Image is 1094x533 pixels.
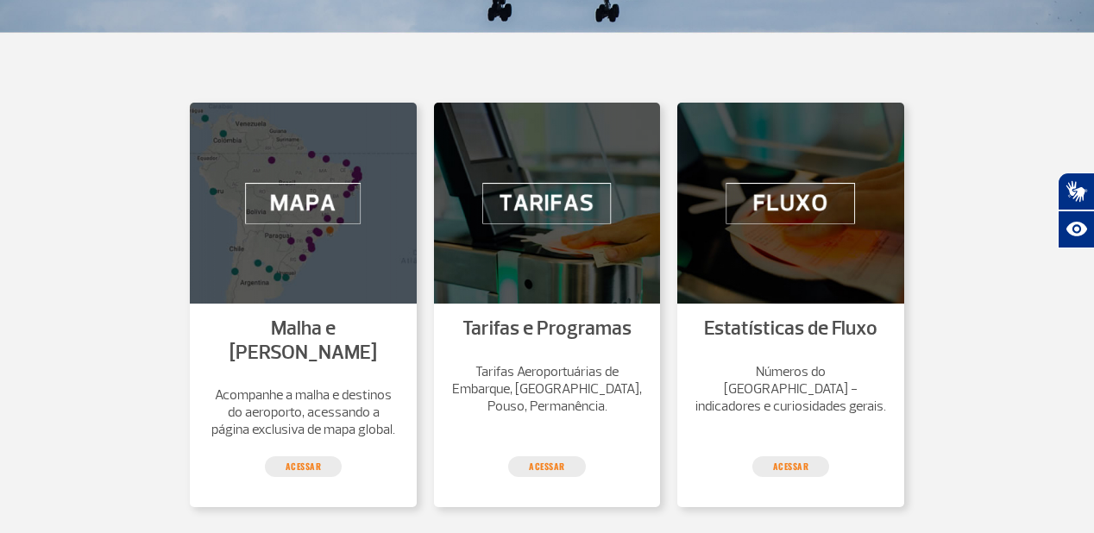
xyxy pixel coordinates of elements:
a: Tarifas e Programas [462,316,632,341]
a: Acompanhe a malha e destinos do aeroporto, acessando a página exclusiva de mapa global. [207,386,399,438]
button: Abrir tradutor de língua de sinais. [1058,172,1094,210]
a: Números do [GEOGRAPHIC_DATA] - indicadores e curiosidades gerais. [695,363,887,415]
a: Estatísticas de Fluxo [704,316,877,341]
a: Acessar [752,456,830,477]
a: Acessar [508,456,586,477]
a: Acessar [265,456,343,477]
a: Malha e [PERSON_NAME] [229,316,377,365]
div: Plugin de acessibilidade da Hand Talk. [1058,172,1094,248]
button: Abrir recursos assistivos. [1058,210,1094,248]
a: Tarifas Aeroportuárias de Embarque, [GEOGRAPHIC_DATA], Pouso, Permanência. [451,363,644,415]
